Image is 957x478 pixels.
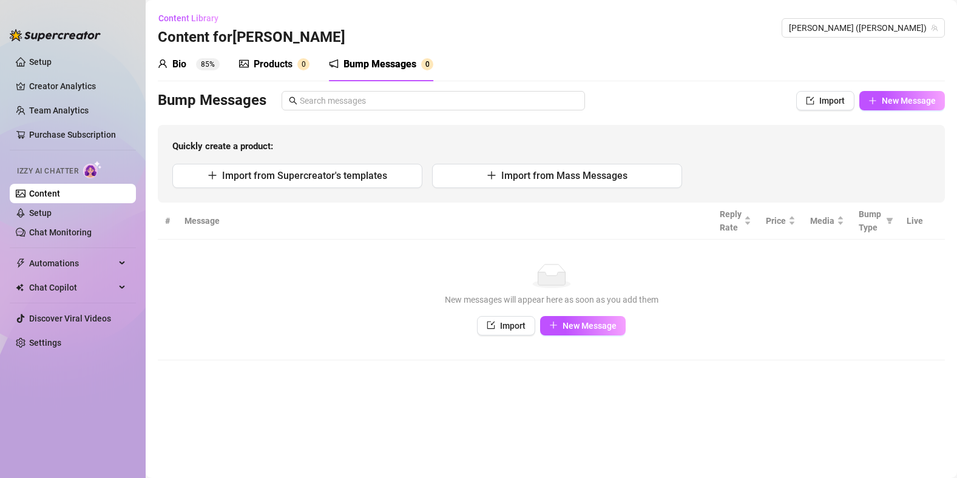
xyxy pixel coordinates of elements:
span: Bump Type [859,207,881,234]
img: logo-BBDzfeDw.svg [10,29,101,41]
span: Reply Rate [720,207,742,234]
a: Discover Viral Videos [29,314,111,323]
a: Content [29,189,60,198]
input: Search messages [300,94,578,107]
div: New messages will appear here as soon as you add them [170,293,933,306]
span: plus [487,170,496,180]
button: Import [796,91,854,110]
th: Live [899,203,930,240]
span: Import from Mass Messages [501,170,627,181]
th: Price [759,203,803,240]
span: Izzy AI Chatter [17,166,78,177]
div: Products [254,57,293,72]
span: notification [329,59,339,69]
sup: 85% [196,58,220,70]
button: Content Library [158,8,228,28]
button: Import from Supercreator's templates [172,164,422,188]
strong: Quickly create a product: [172,141,273,152]
span: Automations [29,254,115,273]
span: Price [766,214,786,227]
span: filter [886,217,893,224]
span: team [931,24,938,32]
span: thunderbolt [16,258,25,268]
span: user [158,59,167,69]
span: Chat Copilot [29,278,115,297]
th: Reply Rate [712,203,759,240]
a: Team Analytics [29,106,89,115]
a: Settings [29,338,61,348]
button: Import from Mass Messages [432,164,682,188]
a: Chat Monitoring [29,227,92,237]
span: Import [500,321,526,331]
h3: Content for [PERSON_NAME] [158,28,345,47]
div: Bio [172,57,186,72]
button: Import [477,316,535,335]
a: Creator Analytics [29,76,126,96]
sup: 0 [421,58,433,70]
span: Import [819,96,845,106]
span: filter [884,205,896,237]
span: New Message [882,96,936,106]
th: # [158,203,177,240]
span: plus [549,321,558,329]
span: plus [868,96,877,105]
button: New Message [540,316,626,335]
span: Import from Supercreator's templates [222,170,387,181]
img: Chat Copilot [16,283,24,292]
h3: Bump Messages [158,91,266,110]
span: search [289,96,297,105]
span: lisa (lisaswallows) [789,19,938,37]
a: Purchase Subscription [29,125,126,144]
img: AI Chatter [83,161,102,178]
span: Media [810,214,834,227]
div: Bump Messages [343,57,416,72]
a: Setup [29,57,52,67]
span: plus [208,170,217,180]
th: Message [177,203,712,240]
span: Content Library [158,13,218,23]
button: New Message [859,91,945,110]
span: New Message [563,321,617,331]
span: import [487,321,495,329]
span: import [806,96,814,105]
span: picture [239,59,249,69]
iframe: Intercom live chat [916,437,945,466]
a: Setup [29,208,52,218]
sup: 0 [297,58,309,70]
th: Media [803,203,851,240]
